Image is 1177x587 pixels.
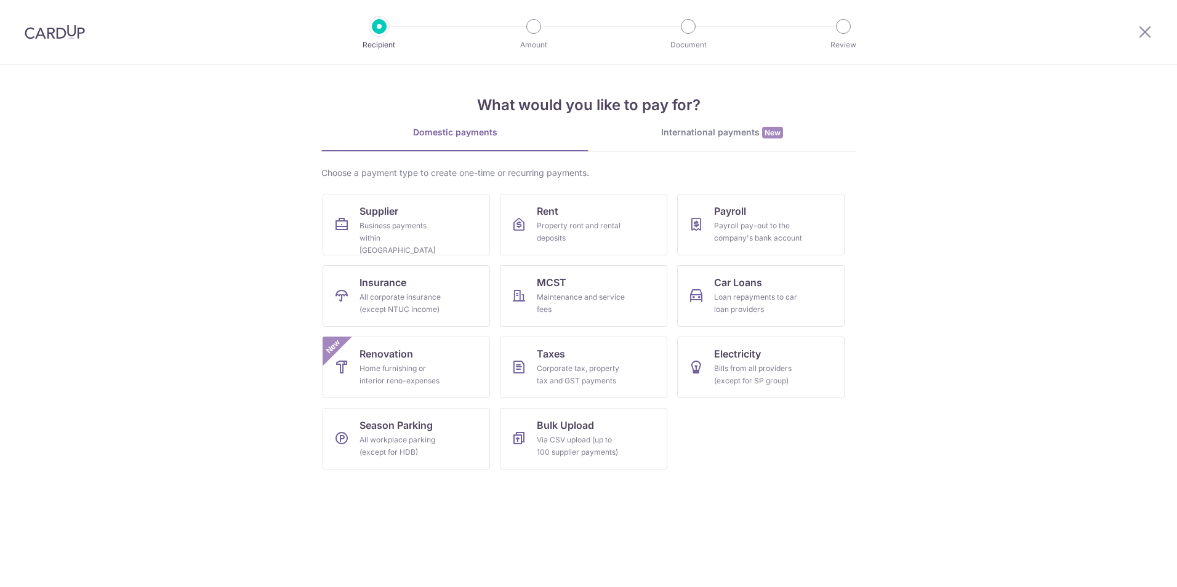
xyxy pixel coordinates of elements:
[321,167,856,179] div: Choose a payment type to create one-time or recurring payments.
[323,194,490,255] a: SupplierBusiness payments within [GEOGRAPHIC_DATA]
[500,337,667,398] a: TaxesCorporate tax, property tax and GST payments
[714,362,803,387] div: Bills from all providers (except for SP group)
[360,346,413,361] span: Renovation
[677,337,845,398] a: ElectricityBills from all providers (except for SP group)
[334,39,425,51] p: Recipient
[588,126,856,139] div: International payments
[798,39,889,51] p: Review
[762,127,783,138] span: New
[323,337,490,398] a: RenovationHome furnishing or interior reno-expensesNew
[537,434,625,458] div: Via CSV upload (up to 100 supplier payments)
[537,275,566,290] span: MCST
[321,94,856,116] h4: What would you like to pay for?
[714,346,761,361] span: Electricity
[360,204,398,218] span: Supplier
[25,25,85,39] img: CardUp
[360,362,448,387] div: Home furnishing or interior reno-expenses
[321,126,588,138] div: Domestic payments
[677,265,845,327] a: Car LoansLoan repayments to car loan providers
[500,265,667,327] a: MCSTMaintenance and service fees
[323,408,490,469] a: Season ParkingAll workplace parking (except for HDB)
[323,265,490,327] a: InsuranceAll corporate insurance (except NTUC Income)
[360,220,448,257] div: Business payments within [GEOGRAPHIC_DATA]
[500,194,667,255] a: RentProperty rent and rental deposits
[714,220,803,244] div: Payroll pay-out to the company's bank account
[537,362,625,387] div: Corporate tax, property tax and GST payments
[714,204,746,218] span: Payroll
[360,291,448,316] div: All corporate insurance (except NTUC Income)
[537,220,625,244] div: Property rent and rental deposits
[360,434,448,458] div: All workplace parking (except for HDB)
[360,418,433,433] span: Season Parking
[500,408,667,469] a: Bulk UploadVia CSV upload (up to 100 supplier payments)
[360,275,406,290] span: Insurance
[488,39,579,51] p: Amount
[677,194,845,255] a: PayrollPayroll pay-out to the company's bank account
[643,39,734,51] p: Document
[537,291,625,316] div: Maintenance and service fees
[714,291,803,316] div: Loan repayments to car loan providers
[537,418,594,433] span: Bulk Upload
[323,337,343,357] span: New
[537,204,558,218] span: Rent
[537,346,565,361] span: Taxes
[714,275,762,290] span: Car Loans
